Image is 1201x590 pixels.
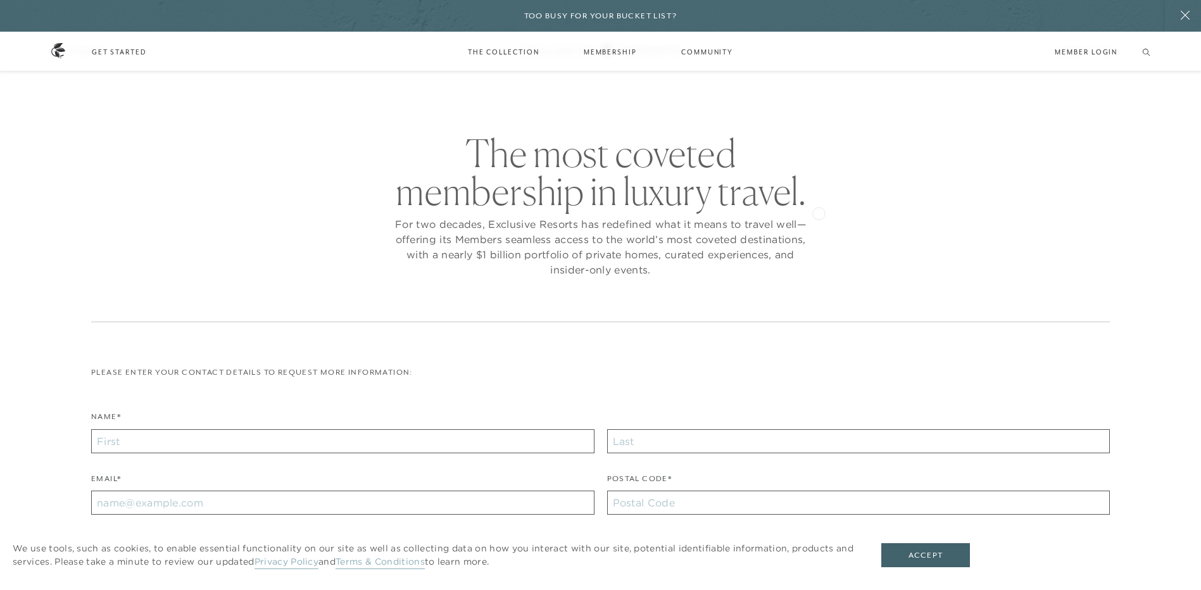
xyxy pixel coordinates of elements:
[571,34,650,70] a: Membership
[524,10,677,22] h6: Too busy for your bucket list?
[91,367,1110,379] p: Please enter your contact details to request more information:
[607,491,1110,515] input: Postal Code
[392,134,810,210] h2: The most coveted membership in luxury travel.
[336,556,425,569] a: Terms & Conditions
[881,543,970,567] button: Accept
[92,46,147,58] a: Get Started
[91,429,594,453] input: First
[455,34,552,70] a: The Collection
[91,473,121,491] label: Email*
[255,556,318,569] a: Privacy Policy
[669,34,746,70] a: Community
[13,542,856,568] p: We use tools, such as cookies, to enable essential functionality on our site as well as collectin...
[607,473,672,491] label: Postal Code*
[91,491,594,515] input: name@example.com
[1055,46,1117,58] a: Member Login
[392,217,810,277] p: For two decades, Exclusive Resorts has redefined what it means to travel well—offering its Member...
[607,429,1110,453] input: Last
[91,411,121,429] label: Name*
